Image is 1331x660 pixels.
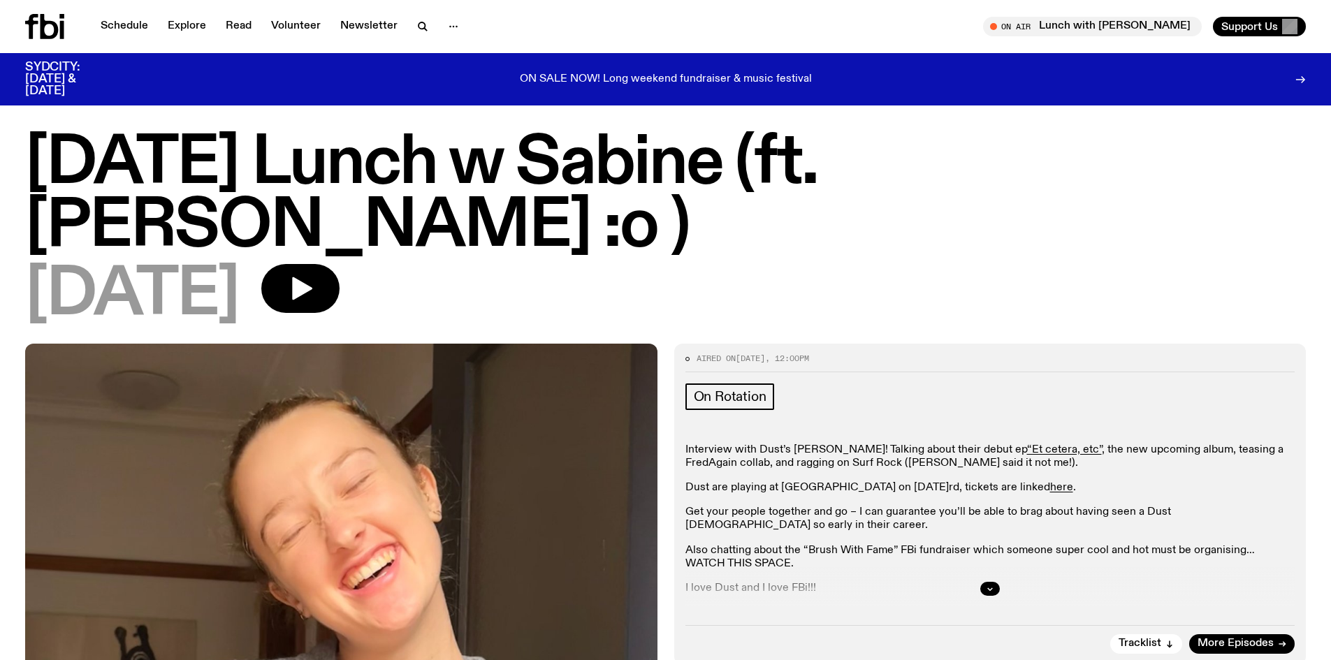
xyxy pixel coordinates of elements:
[736,353,765,364] span: [DATE]
[1189,634,1295,654] a: More Episodes
[25,133,1306,258] h1: [DATE] Lunch w Sabine (ft. [PERSON_NAME] :o )
[217,17,260,36] a: Read
[685,544,1295,571] p: Also chatting about the “Brush With Fame” FBi fundraiser which someone super cool and hot must be...
[685,481,1295,494] p: Dust are playing at [GEOGRAPHIC_DATA] on [DATE] rd , tickets are linked .
[765,353,809,364] span: , 12:00pm
[1110,634,1182,654] button: Tracklist
[697,353,736,364] span: Aired on
[263,17,329,36] a: Volunteer
[1050,482,1073,493] a: here
[159,17,214,36] a: Explore
[25,264,239,327] span: [DATE]
[1213,17,1306,36] button: Support Us
[25,61,115,97] h3: SYDCITY: [DATE] & [DATE]
[332,17,406,36] a: Newsletter
[983,17,1202,36] button: On AirLunch with [PERSON_NAME]
[685,506,1295,532] p: Get your people together and go – I can guarantee you’ll be able to brag about having seen a Dust...
[694,389,766,404] span: On Rotation
[1027,444,1102,455] a: “Et cetera, etc”
[1198,638,1274,649] span: More Episodes
[1119,638,1161,649] span: Tracklist
[685,383,775,410] a: On Rotation
[1221,20,1278,33] span: Support Us
[92,17,157,36] a: Schedule
[685,443,1295,470] p: Interview with Dust’s [PERSON_NAME]! Talking about their debut ep , the new upcoming album, teasi...
[520,73,812,86] p: ON SALE NOW! Long weekend fundraiser & music festival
